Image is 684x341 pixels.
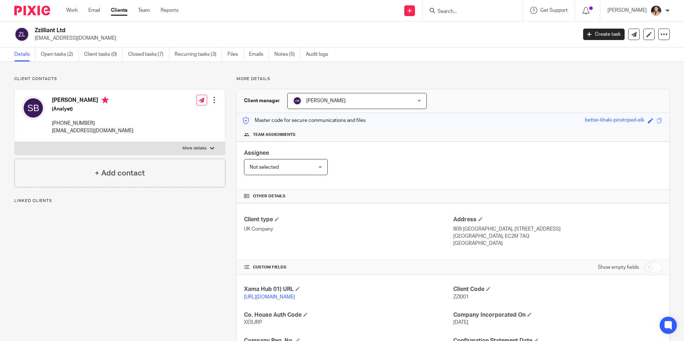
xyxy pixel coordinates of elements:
span: XE9JRP [244,320,262,325]
p: [EMAIL_ADDRESS][DOMAIN_NAME] [35,35,572,42]
a: Emails [249,48,269,61]
span: Assignee [244,150,269,156]
p: [GEOGRAPHIC_DATA] [453,240,662,247]
a: Open tasks (2) [41,48,79,61]
p: Linked clients [14,198,225,204]
a: Recurring tasks (3) [175,48,222,61]
h3: Client manager [244,97,280,104]
a: Files [228,48,244,61]
p: Master code for secure communications and files [242,117,366,124]
img: svg%3E [22,97,45,119]
p: [PERSON_NAME] [607,7,647,14]
a: Clients [111,7,127,14]
h4: Client type [244,216,453,223]
span: [PERSON_NAME] [306,98,346,103]
a: [URL][DOMAIN_NAME] [244,295,295,300]
label: Show empty fields [598,264,639,271]
p: [GEOGRAPHIC_DATA], EC2M 7AQ [453,233,662,240]
p: [PHONE_NUMBER] [52,120,133,127]
h2: Zzilliant Ltd [35,27,465,34]
p: 809 [GEOGRAPHIC_DATA], [STREET_ADDRESS] [453,226,662,233]
span: Team assignments [253,132,295,138]
span: Get Support [540,8,568,13]
span: ZZI001 [453,295,469,300]
a: Notes (5) [274,48,301,61]
i: Primary [102,97,109,104]
p: More details [236,76,670,82]
h4: + Add contact [95,168,145,179]
div: better-khaki-pinstriped-elk [585,117,644,125]
p: Client contacts [14,76,225,82]
a: Team [138,7,150,14]
img: svg%3E [14,27,29,42]
h4: Company Incorporated On [453,311,662,319]
h4: Co. House Auth Code [244,311,453,319]
h4: Xama Hub 01) URL [244,286,453,293]
h5: (Analyst) [52,105,133,113]
p: [EMAIL_ADDRESS][DOMAIN_NAME] [52,127,133,134]
span: Not selected [250,165,279,170]
a: Client tasks (0) [84,48,123,61]
h4: Address [453,216,662,223]
img: Pixie [14,6,50,15]
p: More details [182,145,206,151]
a: Details [14,48,35,61]
input: Search [437,9,501,15]
h4: CUSTOM FIELDS [244,265,453,270]
a: Reports [161,7,179,14]
span: Other details [253,193,285,199]
a: Closed tasks (7) [128,48,169,61]
h4: Client Code [453,286,662,293]
h4: [PERSON_NAME] [52,97,133,105]
p: UK Company [244,226,453,233]
img: svg%3E [293,97,302,105]
span: [DATE] [453,320,468,325]
a: Create task [583,29,625,40]
a: Email [88,7,100,14]
a: Audit logs [306,48,333,61]
img: Nikhil%20(2).jpg [650,5,662,16]
a: Work [66,7,78,14]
